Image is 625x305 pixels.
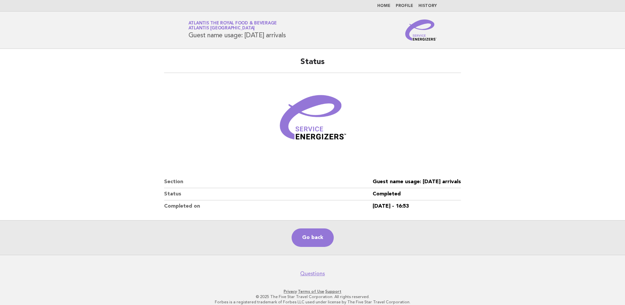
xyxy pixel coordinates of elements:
[300,270,325,277] a: Questions
[396,4,413,8] a: Profile
[164,57,461,73] h2: Status
[188,21,277,30] a: Atlantis the Royal Food & BeverageAtlantis [GEOGRAPHIC_DATA]
[373,188,461,200] dd: Completed
[325,289,341,294] a: Support
[188,21,286,39] h1: Guest name usage: [DATE] arrivals
[188,26,255,31] span: Atlantis [GEOGRAPHIC_DATA]
[373,200,461,212] dd: [DATE] - 16:53
[164,176,373,188] dt: Section
[284,289,297,294] a: Privacy
[298,289,324,294] a: Terms of Use
[164,188,373,200] dt: Status
[111,294,514,299] p: © 2025 The Five Star Travel Corporation. All rights reserved.
[164,200,373,212] dt: Completed on
[373,176,461,188] dd: Guest name usage: [DATE] arrivals
[111,299,514,305] p: Forbes is a registered trademark of Forbes LLC used under license by The Five Star Travel Corpora...
[418,4,437,8] a: History
[405,19,437,41] img: Service Energizers
[377,4,390,8] a: Home
[292,228,334,247] a: Go back
[273,81,352,160] img: Verified
[111,289,514,294] p: · ·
